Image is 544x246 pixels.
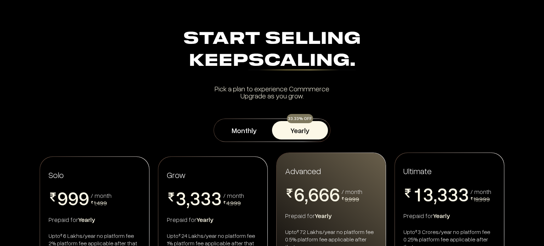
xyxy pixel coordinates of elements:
span: 4 [200,207,211,227]
span: 3 [176,188,186,207]
span: 4 [437,204,448,223]
div: Scaling. [248,53,356,70]
img: pricing-rupee [49,193,57,201]
div: Prepaid for [403,211,495,220]
span: 3 [190,188,200,207]
span: 9 [57,188,68,207]
div: Keep [42,50,501,72]
span: , [433,184,437,206]
span: Yearly [433,212,450,219]
span: 4 [448,204,458,223]
span: Yearly [197,216,214,223]
span: , [305,184,308,206]
span: Yearly [315,212,332,219]
sup: ₹ [178,233,181,238]
img: pricing-rupee [403,189,412,198]
span: 9 [68,188,79,207]
span: 6 [294,184,305,204]
span: 7 [294,204,305,223]
span: 4 [458,204,469,223]
span: 7 [308,204,319,223]
div: / month [223,192,244,199]
img: pricing-rupee [285,189,294,198]
span: , [186,188,190,210]
div: 33.33% OFF [287,114,313,123]
span: 1,499 [94,199,107,207]
span: Yearly [78,216,95,223]
span: 9 [79,188,89,207]
div: Pick a plan to experience Commmerce Upgrade as you grow. [42,85,501,99]
span: 4 [176,207,186,227]
sup: ₹ [60,233,62,238]
span: Grow [167,170,186,180]
img: pricing-rupee [341,197,344,200]
div: Prepaid for [285,211,377,220]
span: 4,999 [226,199,241,207]
span: Advanced [285,165,321,176]
span: 3 [211,188,222,207]
span: 6 [308,184,319,204]
sup: ₹ [415,229,417,234]
span: 3 [458,184,469,204]
img: pricing-rupee [167,193,176,201]
img: pricing-rupee [91,201,93,204]
span: 1 [412,184,423,204]
span: 2 [412,204,423,223]
span: 7 [319,204,329,223]
span: 6 [329,184,340,204]
div: / month [341,188,362,195]
img: pricing-rupee [223,201,226,204]
span: Solo [49,170,64,180]
span: Ultimate [403,165,432,176]
span: 3 [423,184,433,204]
span: 3 [448,184,458,204]
div: Prepaid for [49,215,141,224]
div: Start Selling [42,28,501,72]
span: 6 [319,184,329,204]
div: / month [470,188,491,195]
span: 9,999 [345,195,359,203]
span: 3 [437,184,448,204]
span: 3 [200,188,211,207]
button: Yearly [272,121,328,139]
div: Prepaid for [167,215,259,224]
img: pricing-rupee [470,197,473,200]
span: 4 [211,207,222,227]
sup: ₹ [297,229,299,234]
div: / month [91,192,112,199]
button: Monthly [216,121,272,139]
span: 7 [329,204,340,223]
span: 19,999 [474,195,490,203]
span: 4 [423,204,433,223]
span: 4 [190,207,200,227]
